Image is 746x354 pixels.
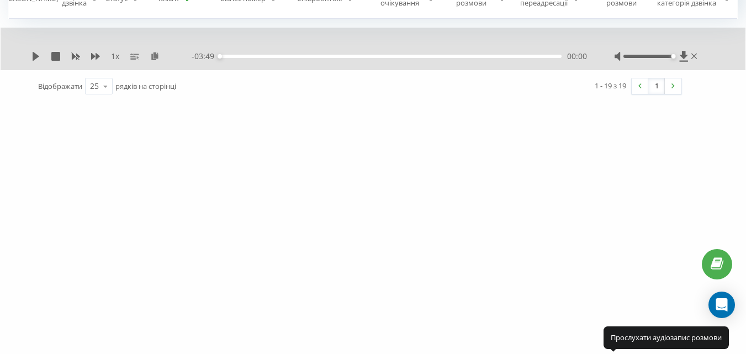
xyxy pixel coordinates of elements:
span: 1 x [111,51,119,62]
div: Open Intercom Messenger [708,292,735,318]
span: 00:00 [567,51,587,62]
div: Accessibility label [218,54,222,59]
a: 1 [648,78,665,94]
span: - 03:49 [192,51,220,62]
div: Прослухати аудіозапис розмови [604,326,729,348]
div: Accessibility label [671,54,676,59]
div: 25 [90,81,99,92]
div: 1 - 19 з 19 [595,80,626,91]
span: рядків на сторінці [115,81,176,91]
span: Відображати [38,81,82,91]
